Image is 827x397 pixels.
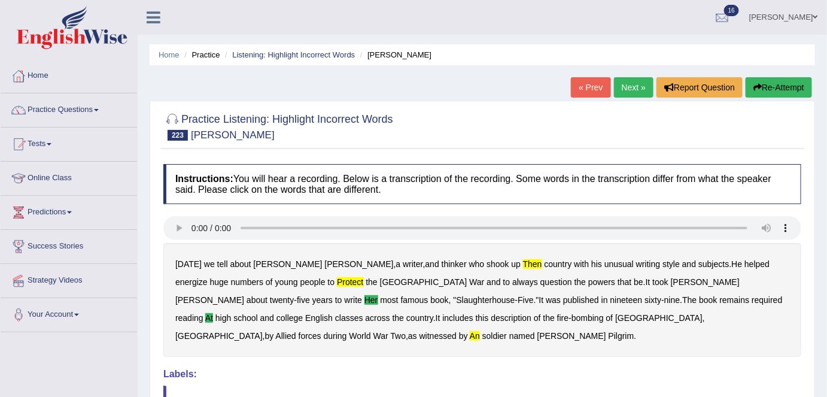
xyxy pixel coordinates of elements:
[509,331,535,341] b: named
[557,313,568,323] b: fire
[168,130,188,141] span: 223
[662,259,680,269] b: style
[335,295,342,305] b: to
[540,277,572,287] b: question
[682,295,697,305] b: The
[523,259,542,269] b: then
[270,295,294,305] b: twenty
[254,259,323,269] b: [PERSON_NAME]
[720,295,750,305] b: remains
[545,259,572,269] b: country
[380,277,467,287] b: [GEOGRAPHIC_DATA]
[357,49,431,60] li: [PERSON_NAME]
[512,259,521,269] b: up
[469,277,484,287] b: War
[408,331,417,341] b: as
[276,313,303,323] b: college
[574,259,589,269] b: with
[443,313,473,323] b: includes
[546,295,561,305] b: was
[312,295,333,305] b: years
[425,259,439,269] b: and
[393,313,404,323] b: the
[436,313,440,323] b: It
[491,313,531,323] b: description
[163,369,801,380] h4: Labels:
[537,331,606,341] b: [PERSON_NAME]
[299,331,321,341] b: forces
[615,313,703,323] b: [GEOGRAPHIC_DATA]
[744,259,770,269] b: helped
[401,295,428,305] b: famous
[247,295,267,305] b: about
[275,277,298,287] b: young
[406,313,433,323] b: country
[159,50,180,59] a: Home
[534,313,541,323] b: of
[366,277,377,287] b: the
[265,331,274,341] b: by
[230,259,251,269] b: about
[682,259,696,269] b: and
[606,313,613,323] b: of
[482,331,507,341] b: soldier
[300,277,326,287] b: people
[457,295,515,305] b: Slaughterhouse
[345,295,363,305] b: write
[653,277,668,287] b: took
[380,295,398,305] b: most
[636,259,660,269] b: writing
[646,277,650,287] b: It
[601,295,608,305] b: in
[618,277,631,287] b: that
[175,295,244,305] b: [PERSON_NAME]
[276,331,296,341] b: Allied
[205,313,213,323] b: at
[644,295,661,305] b: sixty
[664,295,680,305] b: nine
[305,313,333,323] b: English
[699,295,717,305] b: book
[512,277,538,287] b: always
[297,295,310,305] b: five
[266,277,273,287] b: of
[231,277,263,287] b: numbers
[175,331,263,341] b: [GEOGRAPHIC_DATA]
[215,313,231,323] b: high
[671,277,740,287] b: [PERSON_NAME]
[574,277,586,287] b: the
[1,230,137,260] a: Success Stories
[175,277,208,287] b: energize
[1,162,137,192] a: Online Class
[518,295,533,305] b: Five
[1,298,137,328] a: Your Account
[419,331,457,341] b: witnessed
[614,77,653,98] a: Next »
[1,128,137,157] a: Tests
[430,295,448,305] b: book
[163,111,393,141] h2: Practice Listening: Highlight Incorrect Words
[656,77,743,98] button: Report Question
[563,295,599,305] b: published
[325,259,394,269] b: [PERSON_NAME]
[543,313,555,323] b: the
[1,59,137,89] a: Home
[232,50,355,59] a: Listening: Highlight Incorrect Words
[204,259,215,269] b: we
[698,259,729,269] b: subjects
[260,313,274,323] b: and
[163,243,801,357] div: , , . . - , " - ." - . . - , , , .
[503,277,510,287] b: to
[752,295,782,305] b: required
[469,259,485,269] b: who
[373,331,388,341] b: War
[175,313,203,323] b: reading
[175,174,233,184] b: Instructions:
[1,264,137,294] a: Strategy Videos
[571,313,604,323] b: bombing
[459,331,468,341] b: by
[746,77,812,98] button: Re-Attempt
[610,295,643,305] b: nineteen
[364,295,378,305] b: her
[217,259,228,269] b: tell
